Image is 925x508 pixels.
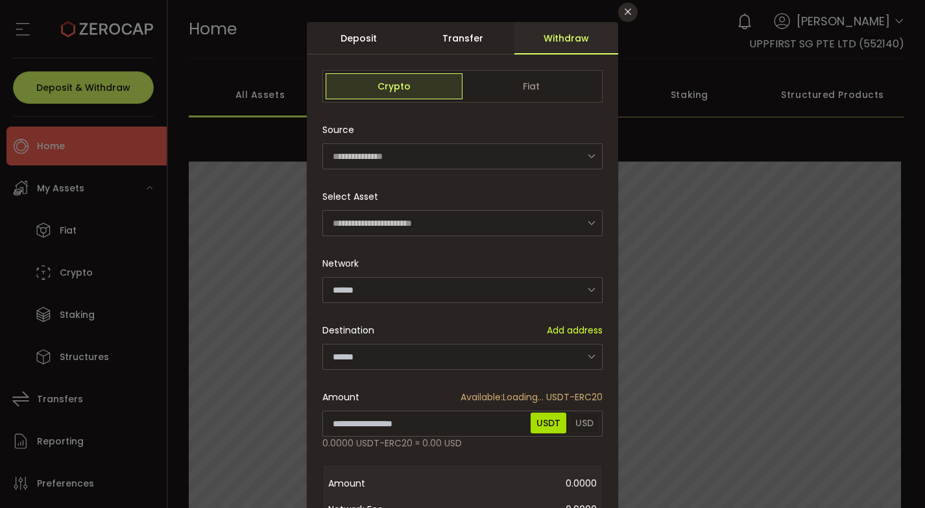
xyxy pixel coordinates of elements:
[322,391,359,404] span: Amount
[531,413,566,433] span: USDT
[461,391,503,404] span: Available:
[322,324,374,337] span: Destination
[432,470,597,496] span: 0.0000
[307,22,411,54] div: Deposit
[322,117,354,143] span: Source
[328,470,432,496] span: Amount
[326,73,463,99] span: Crypto
[860,446,925,508] iframe: Chat Widget
[461,391,603,404] span: Loading... USDT-ERC20
[411,22,514,54] div: Transfer
[618,3,638,22] button: Close
[570,413,599,433] span: USD
[514,22,618,54] div: Withdraw
[322,190,386,203] label: Select Asset
[322,257,366,270] label: Network
[547,324,603,337] span: Add address
[463,73,599,99] span: Fiat
[322,437,462,450] span: 0.0000 USDT-ERC20 ≈ 0.00 USD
